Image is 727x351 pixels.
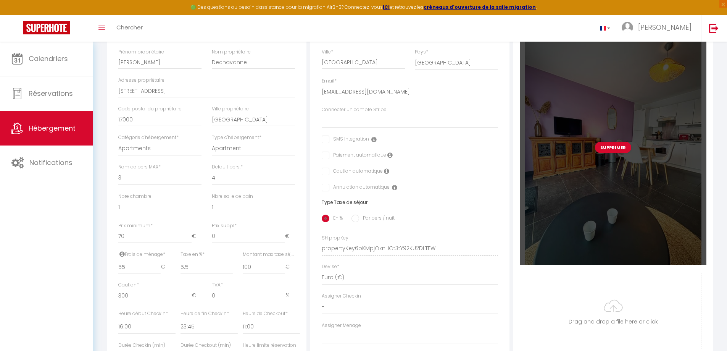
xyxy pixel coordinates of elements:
label: Heure début Checkin [118,310,168,317]
img: Super Booking [23,21,70,34]
label: Ville propriétaire [212,105,249,113]
span: Chercher [116,23,143,31]
label: Heure de fin Checkin [181,310,229,317]
label: Durée Checkin (min) [118,342,165,349]
h6: Type Taxe de séjour [322,200,498,205]
label: Taxe en % [181,251,205,258]
span: € [192,230,201,243]
label: Adresse propriétaire [118,77,164,84]
button: Supprimer [595,142,631,153]
span: Calendriers [29,54,68,63]
label: Heure de Checkout [243,310,288,317]
label: En % [329,215,343,223]
a: ... [PERSON_NAME] [616,15,701,42]
label: Prénom propriétaire [118,49,164,56]
label: Nbre salle de bain [212,193,253,200]
label: Catégorie d'hébergement [118,134,179,141]
span: € [285,230,295,243]
label: Pays [415,49,428,56]
label: Heure limite réservation [243,342,296,349]
label: Devise [322,263,339,270]
label: Assigner Menage [322,322,361,329]
label: Frais de ménage [118,251,165,258]
span: [PERSON_NAME] [638,23,692,32]
label: Prix suppl [212,222,237,230]
span: Hébergement [29,123,76,133]
a: Chercher [111,15,148,42]
span: % [285,289,295,302]
label: Connecter un compte Stripe [322,106,387,113]
a: créneaux d'ouverture de la salle migration [424,4,536,10]
label: Montant max taxe séjour [243,251,295,258]
a: ICI [383,4,390,10]
button: Ouvrir le widget de chat LiveChat [6,3,29,26]
img: logout [709,23,719,33]
input: Montant max taxe séjour [243,260,285,274]
label: Nom de pers MAX [118,163,161,171]
label: Assigner Checkin [322,293,361,300]
label: Nom propriétaire [212,49,251,56]
span: € [192,289,201,302]
label: Ville [322,49,333,56]
span: Notifications [29,158,73,167]
img: ... [622,22,633,33]
label: Par pers / nuit [359,215,395,223]
label: Nbre chambre [118,193,152,200]
label: Type d'hébergement [212,134,261,141]
label: TVA [212,281,223,289]
label: Prix minimum [118,222,153,230]
label: Paiement automatique [329,152,386,160]
label: SH propKey [322,235,348,242]
label: Caution [118,281,139,289]
label: Email [322,78,337,85]
label: Default pers. [212,163,243,171]
span: Réservations [29,89,73,98]
label: Code postal du propriétaire [118,105,182,113]
span: € [285,260,295,274]
span: € [161,260,171,274]
label: Caution automatique [329,168,383,176]
label: Durée Checkout (min) [181,342,231,349]
input: Taxe en % [181,260,233,274]
i: Frais de ménage [119,251,125,257]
